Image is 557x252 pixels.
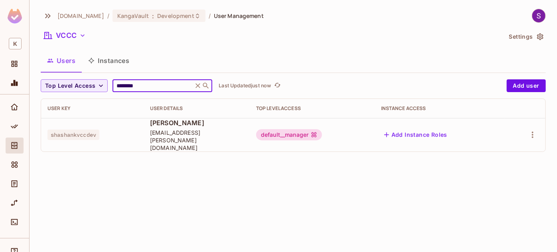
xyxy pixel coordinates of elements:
[45,81,95,91] span: Top Level Access
[150,105,243,112] div: User Details
[256,105,368,112] div: Top Level Access
[381,128,450,141] button: Add Instance Roles
[256,129,322,140] div: default__manager
[6,214,24,230] div: Connect
[41,79,108,92] button: Top Level Access
[47,105,137,112] div: User Key
[6,75,24,91] div: Monitoring
[532,9,545,22] img: Shashank KS
[6,35,24,53] div: Workspace: kangasys.com
[41,29,89,42] button: VCCC
[381,105,499,112] div: Instance Access
[107,12,109,20] li: /
[117,12,149,20] span: KangaVault
[6,138,24,154] div: Directory
[6,195,24,211] div: URL Mapping
[6,99,24,115] div: Home
[6,56,24,72] div: Projects
[8,9,22,24] img: SReyMgAAAABJRU5ErkJggg==
[507,79,546,92] button: Add user
[274,82,281,90] span: refresh
[150,129,243,152] span: [EMAIL_ADDRESS][PERSON_NAME][DOMAIN_NAME]
[57,12,104,20] span: the active workspace
[6,157,24,173] div: Elements
[157,12,194,20] span: Development
[6,176,24,192] div: Audit Log
[41,51,82,71] button: Users
[506,30,546,43] button: Settings
[209,12,211,20] li: /
[273,81,282,91] button: refresh
[6,118,24,134] div: Policy
[152,13,154,19] span: :
[82,51,136,71] button: Instances
[219,83,271,89] p: Last Updated just now
[271,81,282,91] span: Click to refresh data
[214,12,264,20] span: User Management
[150,118,243,127] span: [PERSON_NAME]
[9,38,22,49] span: K
[47,130,99,140] span: shashankvccdev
